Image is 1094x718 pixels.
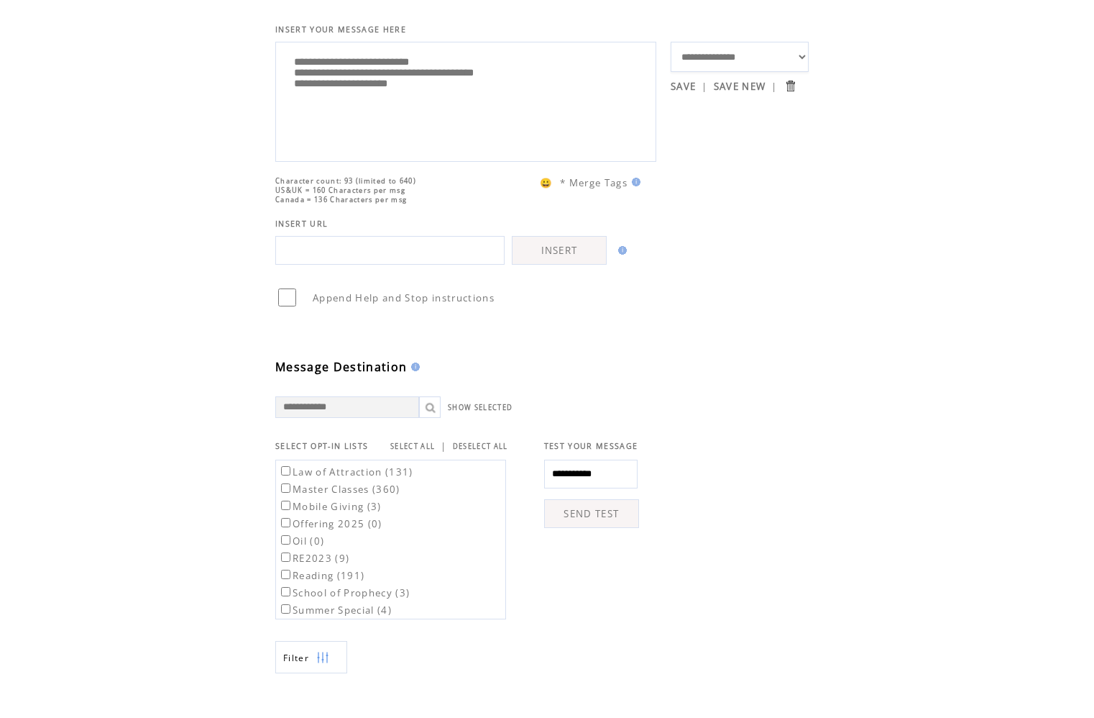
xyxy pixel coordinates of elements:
input: Master Classes (360) [281,483,290,493]
span: TEST YOUR MESSAGE [544,441,638,451]
label: School of Prophecy (3) [278,586,410,599]
span: | [771,80,777,93]
input: RE2023 (9) [281,553,290,562]
label: Offering 2025 (0) [278,517,382,530]
a: Filter [275,641,347,673]
label: Mobile Giving (3) [278,500,382,513]
span: INSERT URL [275,219,328,229]
img: help.gif [407,363,420,371]
label: Law of Attraction (131) [278,465,413,478]
a: SAVE [671,80,696,93]
label: RE2023 (9) [278,552,349,565]
input: Law of Attraction (131) [281,466,290,476]
span: Canada = 136 Characters per msg [275,195,407,204]
span: Show filters [283,652,309,664]
img: help.gif [628,178,640,186]
input: Submit [783,79,797,93]
a: SEND TEST [544,499,639,528]
input: Offering 2025 (0) [281,518,290,527]
img: filters.png [316,642,329,674]
label: Summer Special (4) [278,604,392,617]
a: INSERT [512,236,607,265]
span: | [441,440,446,453]
img: help.gif [614,246,627,255]
label: Master Classes (360) [278,483,400,496]
span: 😀 [540,176,553,189]
span: INSERT YOUR MESSAGE HERE [275,24,406,35]
span: Message Destination [275,359,407,375]
input: Summer Special (4) [281,604,290,614]
span: Character count: 93 (limited to 640) [275,176,416,186]
label: Oil (0) [278,535,324,547]
a: SHOW SELECTED [448,403,512,412]
a: SELECT ALL [390,442,435,451]
span: SELECT OPT-IN LISTS [275,441,368,451]
input: Mobile Giving (3) [281,501,290,510]
span: | [702,80,707,93]
a: SAVE NEW [714,80,766,93]
a: DESELECT ALL [453,442,508,451]
input: Oil (0) [281,535,290,545]
span: US&UK = 160 Characters per msg [275,186,405,195]
input: School of Prophecy (3) [281,587,290,596]
span: * Merge Tags [560,176,628,189]
input: Reading (191) [281,570,290,579]
label: Reading (191) [278,569,364,582]
span: Append Help and Stop instructions [313,291,495,304]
